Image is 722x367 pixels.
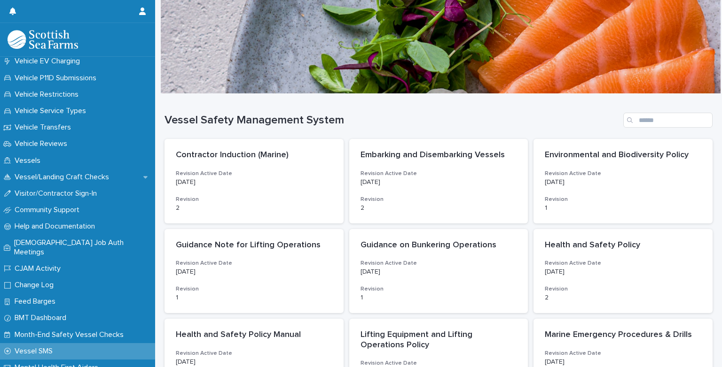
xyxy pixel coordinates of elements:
p: [DATE] [176,268,332,276]
p: Change Log [11,281,61,290]
h3: Revision [176,196,332,203]
p: Month-End Safety Vessel Checks [11,330,131,339]
p: Feed Barges [11,297,63,306]
h1: Vessel Safety Management System [165,114,620,127]
h3: Revision Active Date [361,359,517,367]
p: Vehicle Service Types [11,107,94,115]
h3: Revision Active Date [176,170,332,177]
p: Embarking and Disembarking Vessels [361,150,517,161]
h3: Revision Active Date [361,260,517,267]
p: BMT Dashboard [11,313,74,322]
p: Guidance on Bunkering Operations [361,240,517,251]
p: Help and Documentation [11,222,102,231]
h3: Revision Active Date [176,260,332,267]
p: Environmental and Biodiversity Policy [545,150,701,161]
p: [DATE] [176,358,332,366]
p: CJAM Activity [11,264,68,273]
h3: Revision [545,285,701,293]
p: 1 [545,204,701,212]
p: Lifting Equipment and Lifting Operations Policy [361,330,517,350]
p: Vehicle EV Charging [11,57,87,66]
a: Environmental and Biodiversity PolicyRevision Active Date[DATE]Revision1 [534,139,713,223]
a: Guidance on Bunkering OperationsRevision Active Date[DATE]Revision1 [349,229,528,313]
h3: Revision Active Date [545,260,701,267]
a: Guidance Note for Lifting OperationsRevision Active Date[DATE]Revision1 [165,229,344,313]
p: [DEMOGRAPHIC_DATA] Job Auth Meetings [10,238,155,256]
p: Marine Emergency Procedures & Drills [545,330,701,340]
p: [DATE] [545,358,701,366]
p: [DATE] [176,178,332,186]
p: Contractor Induction (Marine) [176,150,332,161]
img: bPIBxiqnSb2ggTQWdOVV [8,30,78,49]
p: 2 [545,294,701,302]
h3: Revision Active Date [545,170,701,177]
h3: Revision [361,285,517,293]
p: Health and Safety Policy [545,240,701,251]
p: 2 [176,204,332,212]
h3: Revision [176,285,332,293]
p: Vessel SMS [11,347,60,356]
p: Community Support [11,206,87,214]
a: Contractor Induction (Marine)Revision Active Date[DATE]Revision2 [165,139,344,223]
h3: Revision [361,196,517,203]
h3: Revision Active Date [361,170,517,177]
h3: Revision Active Date [176,350,332,357]
p: [DATE] [545,268,701,276]
input: Search [623,113,713,128]
p: Visitor/Contractor Sign-In [11,189,104,198]
h3: Revision Active Date [545,350,701,357]
p: Vessel/Landing Craft Checks [11,173,117,182]
p: [DATE] [361,178,517,186]
p: Vehicle Restrictions [11,90,86,99]
p: Vessels [11,156,48,165]
p: Guidance Note for Lifting Operations [176,240,332,251]
a: Embarking and Disembarking VesselsRevision Active Date[DATE]Revision2 [349,139,528,223]
p: Vehicle P11D Submissions [11,74,104,83]
a: Health and Safety PolicyRevision Active Date[DATE]Revision2 [534,229,713,313]
p: 1 [176,294,332,302]
h3: Revision [545,196,701,203]
p: Health and Safety Policy Manual [176,330,332,340]
p: 1 [361,294,517,302]
p: Vehicle Reviews [11,139,75,148]
p: [DATE] [545,178,701,186]
p: Vehicle Transfers [11,123,78,132]
p: [DATE] [361,268,517,276]
p: 2 [361,204,517,212]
